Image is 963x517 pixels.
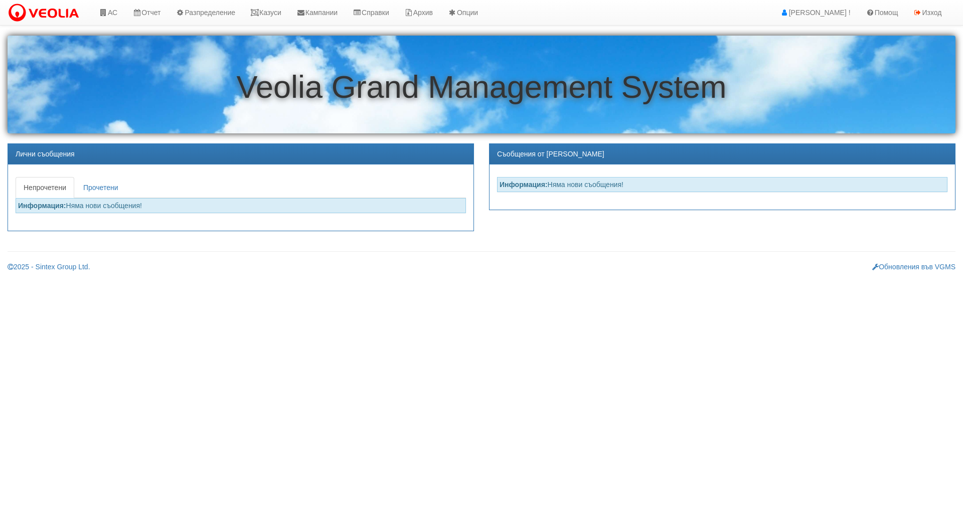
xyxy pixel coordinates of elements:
[16,198,466,213] div: Няма нови съобщения!
[500,181,548,189] strong: Информация:
[75,177,126,198] a: Прочетени
[8,3,84,24] img: VeoliaLogo.png
[872,263,955,271] a: Обновления във VGMS
[8,144,473,164] div: Лични съобщения
[16,177,74,198] a: Непрочетени
[497,177,947,192] div: Няма нови съобщения!
[8,263,90,271] a: 2025 - Sintex Group Ltd.
[8,70,955,104] h1: Veolia Grand Management System
[18,202,66,210] strong: Информация:
[490,144,955,164] div: Съобщения от [PERSON_NAME]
